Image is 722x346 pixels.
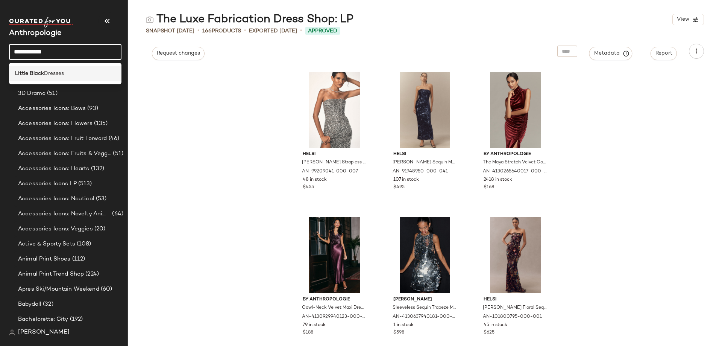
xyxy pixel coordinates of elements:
[589,47,633,60] button: Metadata
[18,240,75,248] span: Active & Sporty Sets
[18,225,93,233] span: Accessories Icons: Veggies
[478,217,553,293] img: 101800795_001_b
[18,165,89,173] span: Accessories Icons: Hearts
[676,17,689,23] span: View
[393,184,405,191] span: $495
[483,168,546,175] span: AN-4130265640017-000-052
[146,16,153,23] img: svg%3e
[484,296,547,303] span: Helsi
[71,255,85,264] span: (112)
[302,305,366,311] span: Cowl-Neck Velvet Maxi Dress by Anthropologie in Purple, Women's, Size: Medium, Polyester/Viscose/...
[84,270,99,279] span: (224)
[594,50,628,57] span: Metadata
[393,159,456,166] span: [PERSON_NAME] Sequin Mesh Midi Dress by [PERSON_NAME] in Blue, Women's, Size: XS, Polyester/Elast...
[478,72,553,148] img: 4130265640017_052_b
[46,89,58,98] span: (51)
[672,14,704,25] button: View
[484,177,512,183] span: 2418 in stock
[393,177,419,183] span: 107 in stock
[93,225,106,233] span: (20)
[484,329,494,336] span: $625
[18,300,41,309] span: Babydoll
[18,149,111,158] span: Accessories Icons: Fruits & Veggies
[303,329,313,336] span: $188
[18,210,111,218] span: Accessories Icons: Novelty Animal
[94,195,107,203] span: (53)
[483,159,546,166] span: The Maya Stretch Velvet Cowl-Neck Dress by Anthropologie in Purple, Women's, Size: M P, Polyester...
[89,165,105,173] span: (132)
[146,12,353,27] div: The Luxe Fabrication Dress Shop: LP
[202,27,241,35] div: Products
[484,184,494,191] span: $168
[9,29,62,37] span: Current Company Name
[303,322,326,329] span: 79 in stock
[655,50,672,56] span: Report
[9,17,73,27] img: cfy_white_logo.C9jOOHJF.svg
[18,119,93,128] span: Accessories Icons: Flowers
[41,300,53,309] span: (32)
[308,27,337,35] span: Approved
[18,195,94,203] span: Accessories Icons: Nautical
[302,314,366,320] span: AN-4130929940123-000-050
[387,72,463,148] img: 91948950_041_b
[393,329,404,336] span: $598
[18,285,99,294] span: Apres Ski/Mountain Weekend
[77,180,92,188] span: (513)
[651,47,677,60] button: Report
[18,255,71,264] span: Animal Print Shoes
[197,26,199,35] span: •
[303,177,327,183] span: 48 in stock
[249,27,297,35] p: Exported [DATE]
[93,119,108,128] span: (135)
[303,296,366,303] span: By Anthropologie
[156,50,200,56] span: Request changes
[111,210,123,218] span: (64)
[302,159,366,166] span: [PERSON_NAME] Strapless Column Maxi Dress by [PERSON_NAME] in Silver, Women's, Size: Large, Polye...
[303,184,314,191] span: $455
[484,151,547,158] span: By Anthropologie
[18,180,77,188] span: Accessories Icons LP
[303,151,366,158] span: Helsi
[86,104,98,113] span: (93)
[297,217,372,293] img: 4130929940123_050_b
[18,134,107,143] span: Accessories Icons: Fruit Forward
[244,26,246,35] span: •
[18,328,70,337] span: [PERSON_NAME]
[302,168,358,175] span: AN-99209041-000-007
[393,305,456,311] span: Sleeveless Sequin Trapeze Mini Dress by [PERSON_NAME] in Silver, Women's, Size: 16, Polyester at ...
[99,285,112,294] span: (60)
[146,27,194,35] span: Snapshot [DATE]
[152,47,205,60] button: Request changes
[393,322,414,329] span: 1 in stock
[15,70,44,78] b: Little Black
[18,89,46,98] span: 3D Drama
[18,104,86,113] span: Accessories Icons: Bows
[75,240,91,248] span: (108)
[9,329,15,335] img: svg%3e
[44,70,64,78] span: Dresses
[297,72,372,148] img: 99209041_007_b
[111,149,123,158] span: (51)
[393,168,448,175] span: AN-91948950-000-041
[484,322,507,329] span: 45 in stock
[18,315,68,324] span: Bachelorette: City
[387,217,463,293] img: 4130637940181_007_b
[300,26,302,35] span: •
[202,28,212,34] span: 166
[483,305,546,311] span: [PERSON_NAME] Floral Sequin Mermaid Maxi Dress by [PERSON_NAME] in Black, Women's, Size: XL, Poly...
[68,315,83,324] span: (192)
[107,134,120,143] span: (46)
[393,314,456,320] span: AN-4130637940181-000-007
[18,270,84,279] span: Animal Print Trend Shop
[393,151,457,158] span: Helsi
[483,314,542,320] span: AN-101800795-000-001
[393,296,457,303] span: [PERSON_NAME]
